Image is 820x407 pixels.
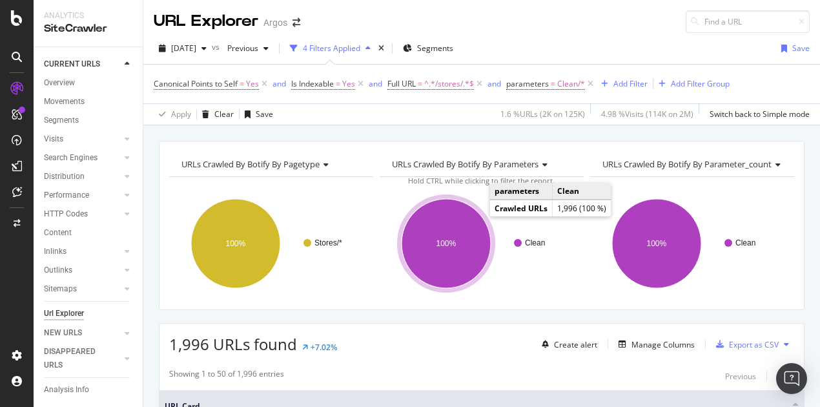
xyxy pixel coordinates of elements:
div: Argos [263,16,287,29]
a: Distribution [44,170,121,183]
div: HTTP Codes [44,207,88,221]
div: and [369,78,382,89]
button: [DATE] [154,38,212,59]
span: = [418,78,422,89]
div: 4.98 % Visits ( 114K on 2M ) [601,109,693,120]
text: 100% [226,239,246,248]
button: 4 Filters Applied [285,38,376,59]
span: Yes [342,75,355,93]
span: 1,996 URLs found [169,333,297,355]
a: CURRENT URLS [44,57,121,71]
div: Search Engines [44,151,97,165]
svg: A chart. [169,187,370,300]
button: Previous [725,368,756,384]
div: Apply [171,109,191,120]
div: Sitemaps [44,282,77,296]
span: Clean/* [557,75,585,93]
span: Canonical Points to Self [154,78,238,89]
div: +7.02% [311,342,337,353]
div: 1.6 % URLs ( 2K on 125K ) [500,109,585,120]
div: Segments [44,114,79,127]
div: Inlinks [44,245,67,258]
span: = [336,78,340,89]
div: times [376,42,387,55]
div: NEW URLS [44,326,82,340]
div: Analysis Info [44,383,89,397]
text: 100% [436,239,456,248]
span: Previous [222,43,258,54]
a: Outlinks [44,264,121,277]
div: Add Filter [613,78,648,89]
a: HTTP Codes [44,207,121,221]
h4: URLs Crawled By Botify By parameters [389,154,572,174]
button: Create alert [537,334,597,355]
span: parameters [506,78,549,89]
div: Movements [44,95,85,109]
div: Distribution [44,170,85,183]
div: URL Explorer [154,10,258,32]
button: Save [240,104,273,125]
span: = [551,78,555,89]
div: Outlinks [44,264,72,277]
a: Url Explorer [44,307,134,320]
td: Crawled URLs [490,200,553,217]
div: Previous [725,371,756,382]
a: Overview [44,76,134,90]
button: Save [776,38,810,59]
button: and [487,78,501,90]
div: arrow-right-arrow-left [292,18,300,27]
span: = [240,78,244,89]
button: Clear [197,104,234,125]
div: DISAPPEARED URLS [44,345,109,372]
div: and [487,78,501,89]
div: Overview [44,76,75,90]
div: Export as CSV [729,339,779,350]
div: Clear [214,109,234,120]
div: CURRENT URLS [44,57,100,71]
button: and [272,78,286,90]
button: Manage Columns [613,337,695,352]
span: ^.*/stores/.*$ [424,75,474,93]
div: Visits [44,132,63,146]
button: Add Filter [596,76,648,92]
span: 2025 Oct. 1st [171,43,196,54]
svg: A chart. [590,187,791,300]
span: vs [212,41,222,52]
span: URLs Crawled By Botify By parameters [392,158,538,170]
a: Visits [44,132,121,146]
button: Apply [154,104,191,125]
td: parameters [490,183,553,200]
button: and [369,78,382,90]
span: Full URL [387,78,416,89]
h4: URLs Crawled By Botify By pagetype [179,154,362,174]
a: Sitemaps [44,282,121,296]
a: Movements [44,95,134,109]
a: Segments [44,114,134,127]
div: Create alert [554,339,597,350]
text: Clean [525,238,545,247]
text: Clean [735,238,755,247]
button: Switch back to Simple mode [704,104,810,125]
button: Export as CSV [711,334,779,355]
div: Save [256,109,273,120]
div: 4 Filters Applied [303,43,360,54]
td: 1,996 (100 %) [553,200,611,217]
button: Previous [222,38,274,59]
div: Manage Columns [631,339,695,350]
button: Segments [398,38,458,59]
div: Url Explorer [44,307,84,320]
div: Showing 1 to 50 of 1,996 entries [169,368,284,384]
div: Performance [44,189,89,202]
span: URLs Crawled By Botify By parameter_count [602,158,772,170]
span: Is Indexable [291,78,334,89]
svg: A chart. [380,187,580,300]
span: Yes [246,75,259,93]
a: Search Engines [44,151,121,165]
a: Content [44,226,134,240]
a: Inlinks [44,245,121,258]
div: Content [44,226,72,240]
div: Switch back to Simple mode [710,109,810,120]
div: SiteCrawler [44,21,132,36]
